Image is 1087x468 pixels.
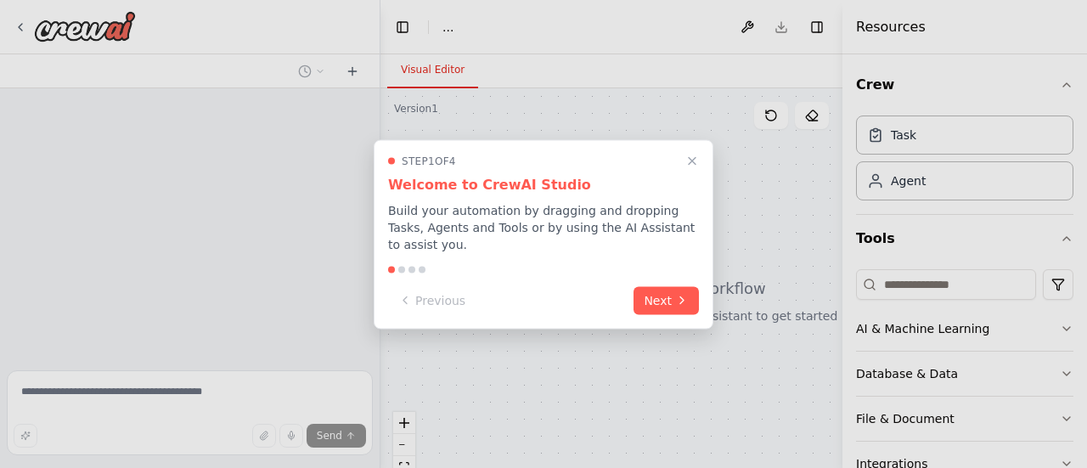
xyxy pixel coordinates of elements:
[388,174,699,195] h3: Welcome to CrewAI Studio
[402,154,456,167] span: Step 1 of 4
[388,201,699,252] p: Build your automation by dragging and dropping Tasks, Agents and Tools or by using the AI Assista...
[391,15,414,39] button: Hide left sidebar
[634,286,699,314] button: Next
[388,286,476,314] button: Previous
[682,150,702,171] button: Close walkthrough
